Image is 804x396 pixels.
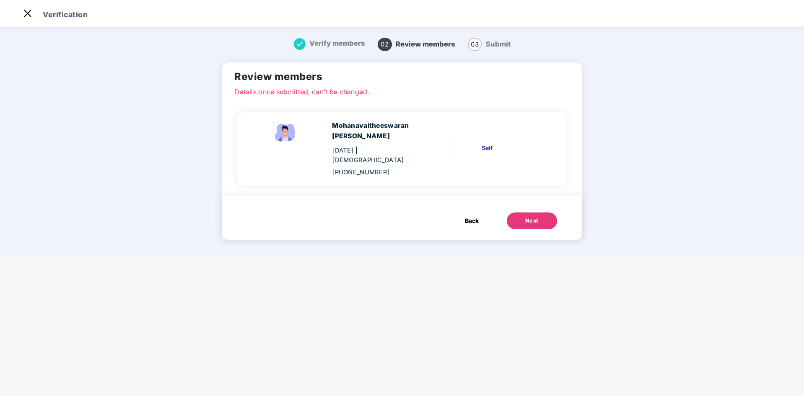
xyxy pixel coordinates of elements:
span: Review members [396,40,455,48]
span: | [DEMOGRAPHIC_DATA] [332,147,404,164]
p: Details once submitted, can’t be changed. [234,87,570,94]
div: [DATE] [332,146,421,165]
div: Self [482,143,541,153]
span: 03 [468,38,482,51]
button: Next [507,212,557,229]
span: Back [465,216,479,225]
div: Next [525,217,539,225]
button: Back [456,212,487,229]
span: Submit [486,40,511,48]
img: svg+xml;base64,PHN2ZyBpZD0iRW1wbG95ZWVfbWFsZSIgeG1sbnM9Imh0dHA6Ly93d3cudzMub3JnLzIwMDAvc3ZnIiB3aW... [269,121,302,144]
h2: Review members [234,69,570,84]
div: Mohanavaitheeswaran [PERSON_NAME] [332,121,421,141]
span: Verify members [309,39,365,47]
img: svg+xml;base64,PHN2ZyB4bWxucz0iaHR0cDovL3d3dy53My5vcmcvMjAwMC9zdmciIHdpZHRoPSIxNiIgaGVpZ2h0PSIxNi... [294,38,306,50]
div: [PHONE_NUMBER] [332,168,421,177]
span: 02 [378,38,392,51]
